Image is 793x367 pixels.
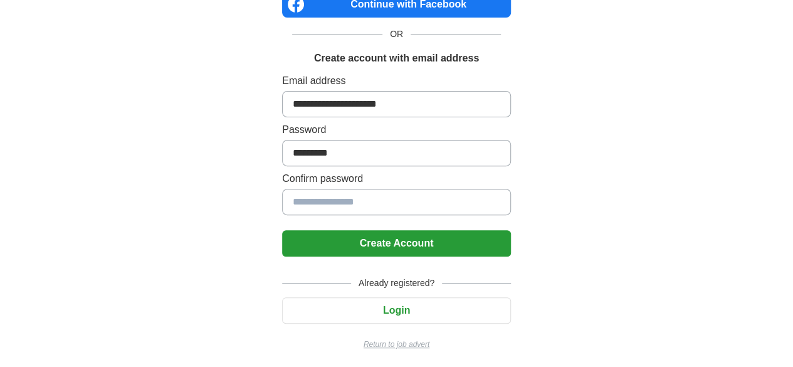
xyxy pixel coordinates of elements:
[282,230,511,257] button: Create Account
[314,51,479,66] h1: Create account with email address
[282,73,511,88] label: Email address
[351,277,442,290] span: Already registered?
[282,339,511,350] a: Return to job advert
[282,297,511,324] button: Login
[382,28,411,41] span: OR
[282,122,511,137] label: Password
[282,171,511,186] label: Confirm password
[282,305,511,316] a: Login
